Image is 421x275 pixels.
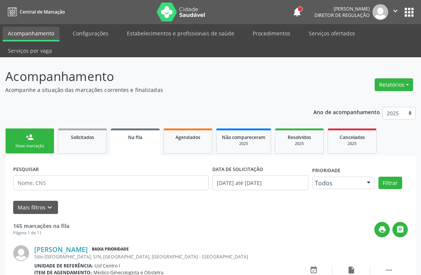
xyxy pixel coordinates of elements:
button:  [388,4,403,20]
i:  [396,225,404,234]
a: Serviços por vaga [3,44,57,57]
input: Nome, CNS [13,175,209,190]
span: Na fila [128,134,142,141]
b: Unidade de referência: [34,263,93,269]
div: Sitio [GEOGRAPHIC_DATA], S/N, [GEOGRAPHIC_DATA], [GEOGRAPHIC_DATA] - [GEOGRAPHIC_DATA] [34,254,295,260]
i:  [385,266,393,274]
button: print [374,222,390,237]
div: 2025 [222,141,265,147]
span: Baixa Prioridade [90,246,130,254]
span: Todos [315,179,359,187]
a: Serviços ofertados [304,27,360,40]
span: Usf Centro I [95,263,120,269]
input: Selecione um intervalo [212,175,308,190]
button: Mais filtroskeyboard_arrow_down [13,201,58,214]
span: Agendados [175,134,200,141]
a: Configurações [67,27,114,40]
div: person_add [26,133,34,141]
button:  [392,222,408,237]
i:  [391,7,400,15]
a: Estabelecimentos e profissionais de saúde [122,27,239,40]
i: keyboard_arrow_down [46,203,54,212]
a: Central de Marcação [5,6,65,18]
button: Relatórios [375,78,413,91]
span: Solicitados [71,134,94,141]
p: Ano de acompanhamento [313,107,380,116]
p: Acompanhe a situação das marcações correntes e finalizadas [5,86,293,94]
i: event_available [310,266,318,274]
span: Diretor de regulação [314,12,370,18]
a: [PERSON_NAME] [34,245,88,254]
div: 2025 [333,141,371,147]
a: Acompanhamento [3,27,59,41]
a: Procedimentos [247,27,296,40]
i: insert_drive_file [347,266,355,274]
button: apps [403,6,416,19]
div: Nova marcação [11,143,49,149]
label: DATA DE SOLICITAÇÃO [212,163,263,175]
img: img [372,4,388,20]
button: notifications [292,7,302,17]
label: Prioridade [312,165,340,177]
span: Não compareceram [222,134,265,141]
p: Acompanhamento [5,67,293,86]
div: [PERSON_NAME] [314,6,370,12]
span: Cancelados [340,134,365,141]
strong: 165 marcações na fila [13,222,69,229]
span: Central de Marcação [20,9,65,15]
i: print [378,225,386,234]
span: Resolvidos [288,134,311,141]
label: PESQUISAR [13,163,39,175]
div: Página 1 de 11 [13,230,69,236]
div: 2025 [281,141,318,147]
button: Filtrar [378,177,402,189]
